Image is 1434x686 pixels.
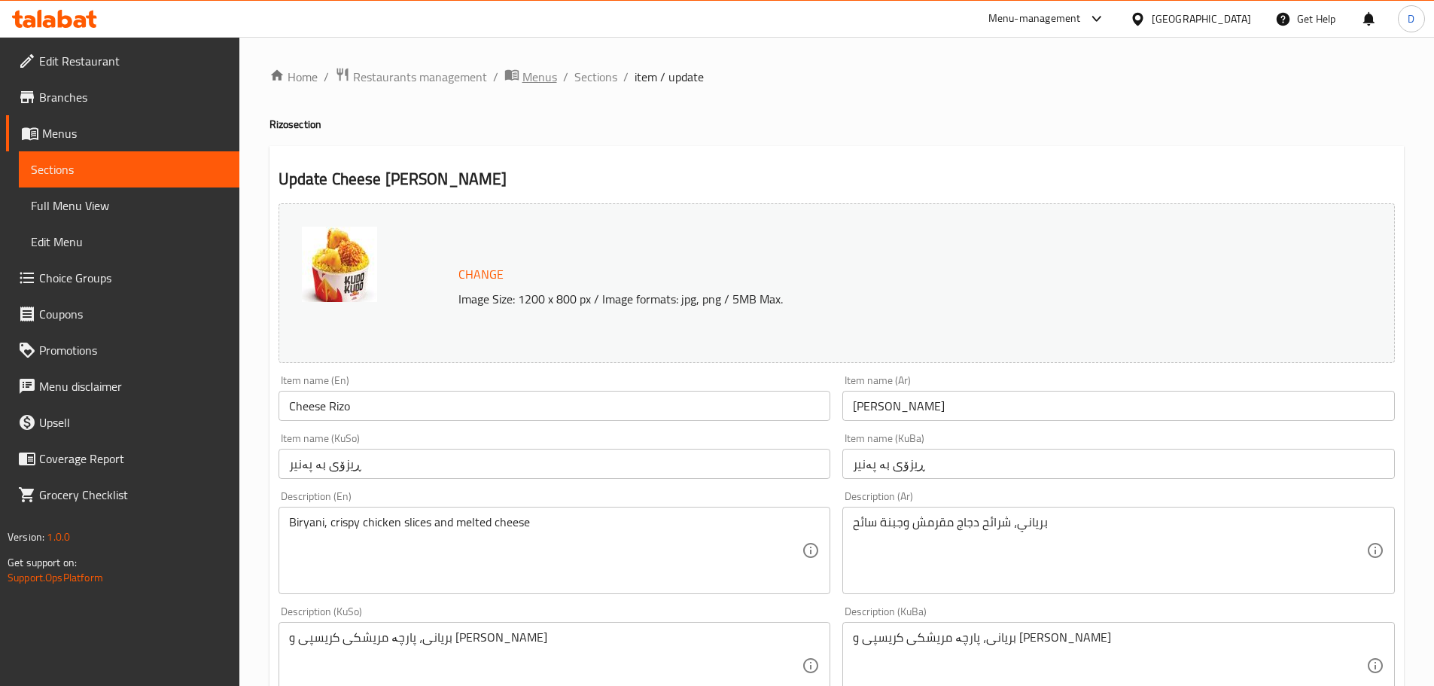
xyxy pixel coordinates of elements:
a: Upsell [6,404,239,441]
a: Promotions [6,332,239,368]
span: Full Menu View [31,197,227,215]
span: item / update [635,68,704,86]
div: Menu-management [988,10,1081,28]
textarea: Biryani, crispy chicken slices and melted cheese [289,515,802,587]
span: 1.0.0 [47,527,70,547]
li: / [493,68,498,86]
a: Grocery Checklist [6,477,239,513]
a: Branches [6,79,239,115]
a: Coverage Report [6,441,239,477]
a: Restaurants management [335,67,487,87]
a: Menus [504,67,557,87]
span: Coverage Report [39,450,227,468]
li: / [324,68,329,86]
span: D [1408,11,1414,27]
span: Promotions [39,341,227,359]
span: Branches [39,88,227,106]
h4: Rizo section [269,117,1404,132]
a: Support.OpsPlatform [8,568,103,587]
span: Grocery Checklist [39,486,227,504]
span: Version: [8,527,44,547]
p: Image Size: 1200 x 800 px / Image formats: jpg, png / 5MB Max. [452,290,1255,308]
span: Upsell [39,413,227,431]
img: Cheese_Rizo1x_3638597513121204903.jpg [302,227,377,302]
span: Choice Groups [39,269,227,287]
li: / [563,68,568,86]
a: Coupons [6,296,239,332]
button: Change [452,259,510,290]
span: Menu disclaimer [39,377,227,395]
input: Enter name En [279,391,831,421]
nav: breadcrumb [269,67,1404,87]
h2: Update Cheese [PERSON_NAME] [279,168,1395,191]
span: Edit Restaurant [39,52,227,70]
a: Menu disclaimer [6,368,239,404]
span: Coupons [39,305,227,323]
a: Full Menu View [19,188,239,224]
a: Edit Restaurant [6,43,239,79]
input: Enter name KuBa [842,449,1395,479]
span: Menus [522,68,557,86]
textarea: برياني، شرائح دجاج مقرمش وجبنة سائح [853,515,1366,587]
a: Home [269,68,318,86]
li: / [623,68,629,86]
a: Menus [6,115,239,151]
span: Get support on: [8,553,77,572]
span: Restaurants management [353,68,487,86]
span: Sections [31,160,227,178]
span: Menus [42,124,227,142]
a: Sections [19,151,239,188]
a: Choice Groups [6,260,239,296]
input: Enter name KuSo [279,449,831,479]
span: Edit Menu [31,233,227,251]
div: [GEOGRAPHIC_DATA] [1152,11,1251,27]
a: Edit Menu [19,224,239,260]
input: Enter name Ar [842,391,1395,421]
span: Change [458,264,504,285]
a: Sections [574,68,617,86]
